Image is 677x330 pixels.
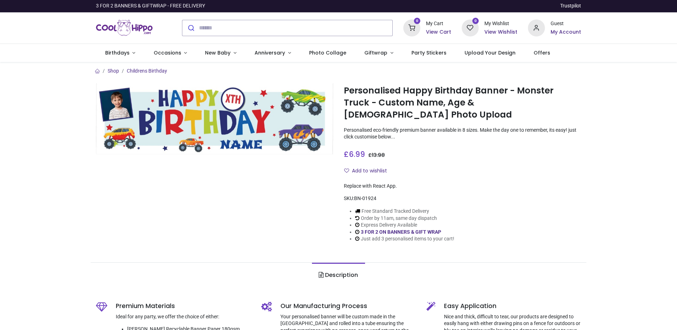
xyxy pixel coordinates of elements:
div: Replace with React App. [344,183,581,190]
a: Anniversary [245,44,300,62]
h5: Our Manufacturing Process [280,302,416,311]
a: Trustpilot [560,2,581,10]
span: 6.99 [349,149,365,159]
a: 0 [462,24,479,30]
span: £ [368,152,385,159]
div: 3 FOR 2 BANNERS & GIFTWRAP - FREE DELIVERY [96,2,205,10]
span: Giftwrap [364,49,387,56]
a: New Baby [196,44,246,62]
div: Guest [551,20,581,27]
span: Birthdays [105,49,130,56]
span: New Baby [205,49,231,56]
span: Anniversary [255,49,285,56]
span: £ [344,149,365,159]
h5: Easy Application [444,302,581,311]
div: My Cart [426,20,451,27]
a: Occasions [144,44,196,62]
a: Birthdays [96,44,144,62]
li: Express Delivery Available [355,222,454,229]
li: Free Standard Tracked Delivery [355,208,454,215]
a: My Account [551,29,581,36]
a: 3 FOR 2 ON BANNERS & GIFT WRAP [361,229,441,235]
sup: 0 [472,18,479,24]
img: Cool Hippo [96,18,153,38]
span: Party Stickers [411,49,446,56]
h5: Premium Materials [116,302,251,311]
a: View Wishlist [484,29,517,36]
a: Giftwrap [355,44,402,62]
span: Offers [534,49,550,56]
i: Add to wishlist [344,168,349,173]
p: Personalised eco-friendly premium banner available in 8 sizes. Make the day one to remember, its ... [344,127,581,141]
a: Shop [108,68,119,74]
button: Submit [182,20,199,36]
li: Just add 3 personalised items to your cart! [355,235,454,243]
div: SKU: [344,195,581,202]
a: Logo of Cool Hippo [96,18,153,38]
sup: 0 [414,18,421,24]
a: 0 [403,24,420,30]
span: Upload Your Design [465,49,516,56]
span: Photo Collage [309,49,346,56]
button: Add to wishlistAdd to wishlist [344,165,393,177]
span: Occasions [154,49,181,56]
li: Order by 11am, same day dispatch [355,215,454,222]
a: Description [312,263,365,288]
span: BN-01924 [354,195,376,201]
p: Ideal for any party, we offer the choice of either: [116,313,251,320]
h1: Personalised Happy Birthday Banner - Monster Truck - Custom Name, Age & [DEMOGRAPHIC_DATA] Photo ... [344,85,581,121]
a: Childrens Birthday [127,68,167,74]
div: My Wishlist [484,20,517,27]
a: View Cart [426,29,451,36]
img: Personalised Happy Birthday Banner - Monster Truck - Custom Name, Age & 1 Photo Upload [96,83,333,154]
span: 13.98 [372,152,385,159]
